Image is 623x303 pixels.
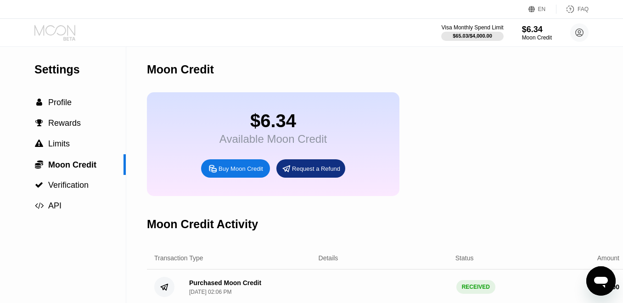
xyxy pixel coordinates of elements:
[35,181,43,189] span: 
[48,180,89,190] span: Verification
[34,119,44,127] div: 
[189,289,231,295] div: [DATE] 02:06 PM
[522,25,552,34] div: $6.34
[36,98,42,107] span: 
[441,24,503,41] div: Visa Monthly Spend Limit$65.03/$4,000.00
[538,6,546,12] div: EN
[276,159,345,178] div: Request a Refund
[522,34,552,41] div: Moon Credit
[201,159,270,178] div: Buy Moon Credit
[319,254,338,262] div: Details
[453,33,492,39] div: $65.03 / $4,000.00
[35,202,44,210] span: 
[34,140,44,148] div: 
[578,6,589,12] div: FAQ
[34,63,126,76] div: Settings
[219,165,263,173] div: Buy Moon Credit
[189,279,261,286] div: Purchased Moon Credit
[147,63,214,76] div: Moon Credit
[455,254,474,262] div: Status
[34,202,44,210] div: 
[48,139,70,148] span: Limits
[441,24,503,31] div: Visa Monthly Spend Limit
[147,218,258,231] div: Moon Credit Activity
[34,98,44,107] div: 
[35,119,43,127] span: 
[48,160,96,169] span: Moon Credit
[154,254,203,262] div: Transaction Type
[219,133,327,146] div: Available Moon Credit
[522,25,552,41] div: $6.34Moon Credit
[597,254,619,262] div: Amount
[34,160,44,169] div: 
[586,266,616,296] iframe: Button to launch messaging window
[35,140,43,148] span: 
[35,160,43,169] span: 
[528,5,556,14] div: EN
[292,165,340,173] div: Request a Refund
[556,5,589,14] div: FAQ
[456,280,495,294] div: RECEIVED
[48,201,62,210] span: API
[219,111,327,131] div: $6.34
[48,98,72,107] span: Profile
[48,118,81,128] span: Rewards
[34,181,44,189] div: 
